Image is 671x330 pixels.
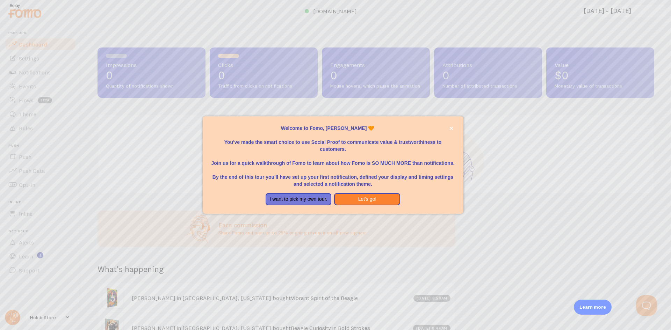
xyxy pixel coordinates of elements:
div: Welcome to Fomo, Nurer Nahar 🧡You&amp;#39;ve made the smart choice to use Social Proof to communi... [203,116,463,214]
button: Let's go! [334,193,400,206]
p: By the end of this tour you'll have set up your first notification, defined your display and timi... [211,167,455,188]
p: You've made the smart choice to use Social Proof to communicate value & trustworthiness to custom... [211,132,455,153]
p: Welcome to Fomo, [PERSON_NAME] 🧡 [211,125,455,132]
p: Join us for a quick walkthrough of Fomo to learn about how Fomo is SO MUCH MORE than notifications. [211,153,455,167]
div: Learn more [574,300,612,315]
button: I want to pick my own tour. [266,193,332,206]
button: close, [448,125,455,132]
p: Learn more [579,304,606,310]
